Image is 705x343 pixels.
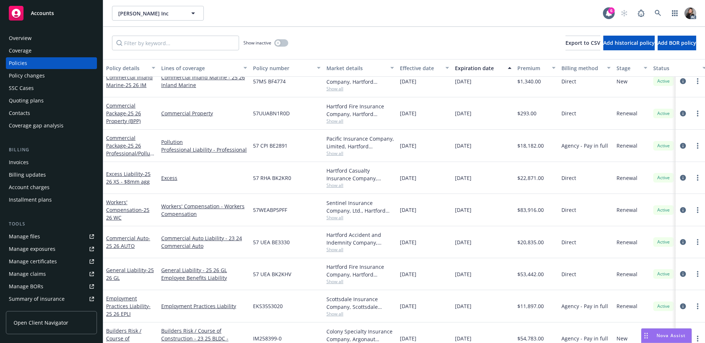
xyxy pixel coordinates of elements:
[617,302,637,310] span: Renewal
[161,174,247,182] a: Excess
[9,120,64,131] div: Coverage gap analysis
[9,82,34,94] div: SSC Cases
[6,169,97,181] a: Billing updates
[253,238,290,246] span: 57 UEA BE3330
[617,6,632,21] a: Start snowing
[326,246,394,253] span: Show all
[400,238,416,246] span: [DATE]
[517,109,536,117] span: $293.00
[517,335,544,342] span: $54,783.00
[658,39,696,46] span: Add BOR policy
[326,102,394,118] div: Hartford Fire Insurance Company, Hartford Insurance Group
[6,281,97,292] a: Manage BORs
[6,181,97,193] a: Account charges
[6,107,97,119] a: Contacts
[517,238,544,246] span: $20,835.00
[656,303,671,310] span: Active
[106,170,151,185] a: Excess Liability
[693,206,702,214] a: more
[323,59,397,77] button: Market details
[106,199,149,221] a: Workers' Compensation
[455,206,471,214] span: [DATE]
[455,64,503,72] div: Expiration date
[161,266,247,274] a: General Liability - 25 26 GL
[514,59,558,77] button: Premium
[656,174,671,181] span: Active
[253,206,287,214] span: 57WEABP5PFF
[9,57,27,69] div: Policies
[326,150,394,156] span: Show all
[158,59,250,77] button: Lines of coverage
[9,243,55,255] div: Manage exposures
[565,36,600,50] button: Export to CSV
[326,135,394,150] div: Pacific Insurance Company, Limited, Hartford Insurance Group
[400,109,416,117] span: [DATE]
[6,32,97,44] a: Overview
[561,302,608,310] span: Agency - Pay in full
[455,109,471,117] span: [DATE]
[656,110,671,117] span: Active
[617,174,637,182] span: Renewal
[161,73,247,89] a: Commercial Inland Marine - 25 26 Inland Marine
[693,334,702,343] a: more
[161,64,239,72] div: Lines of coverage
[106,142,154,165] span: - 25 26 Professional/Pollution
[656,271,671,277] span: Active
[253,142,288,149] span: 57 CPI BE2891
[679,206,687,214] a: circleInformation
[397,59,452,77] button: Effective date
[455,142,471,149] span: [DATE]
[6,45,97,57] a: Coverage
[250,59,323,77] button: Policy number
[656,207,671,213] span: Active
[6,3,97,24] a: Accounts
[9,256,57,267] div: Manage certificates
[400,206,416,214] span: [DATE]
[326,295,394,311] div: Scottsdale Insurance Company, Scottsdale Insurance Company (Nationwide), RT Specialty Insurance S...
[693,109,702,118] a: more
[9,156,29,168] div: Invoices
[112,6,204,21] button: [PERSON_NAME] Inc
[6,82,97,94] a: SSC Cases
[400,174,416,182] span: [DATE]
[253,174,291,182] span: 57 RHA BK2KR0
[517,174,544,182] span: $22,871.00
[253,77,286,85] span: 57MS BF4774
[9,281,43,292] div: Manage BORs
[6,268,97,280] a: Manage claims
[124,82,147,89] span: - 25 26 IM
[161,109,247,117] a: Commercial Property
[603,36,655,50] button: Add historical policy
[161,146,247,154] a: Professional Liability - Professional
[326,199,394,214] div: Sentinel Insurance Company, Ltd., Hartford Insurance Group
[679,238,687,246] a: circleInformation
[679,270,687,278] a: circleInformation
[668,6,682,21] a: Switch app
[679,77,687,86] a: circleInformation
[455,238,471,246] span: [DATE]
[326,167,394,182] div: Hartford Casualty Insurance Company, Hartford Insurance Group
[112,36,239,50] input: Filter by keyword...
[693,302,702,311] a: more
[679,141,687,150] a: circleInformation
[658,36,696,50] button: Add BOR policy
[651,6,665,21] a: Search
[106,134,153,165] a: Commercial Package
[641,328,692,343] button: Nova Assist
[684,7,696,19] img: photo
[561,174,576,182] span: Direct
[657,332,686,339] span: Nova Assist
[326,311,394,317] span: Show all
[561,270,576,278] span: Direct
[693,270,702,278] a: more
[455,335,471,342] span: [DATE]
[6,146,97,154] div: Billing
[103,59,158,77] button: Policy details
[608,7,615,14] div: 6
[6,120,97,131] a: Coverage gap analysis
[9,194,52,206] div: Installment plans
[9,169,46,181] div: Billing updates
[617,206,637,214] span: Renewal
[656,239,671,245] span: Active
[6,293,97,305] a: Summary of insurance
